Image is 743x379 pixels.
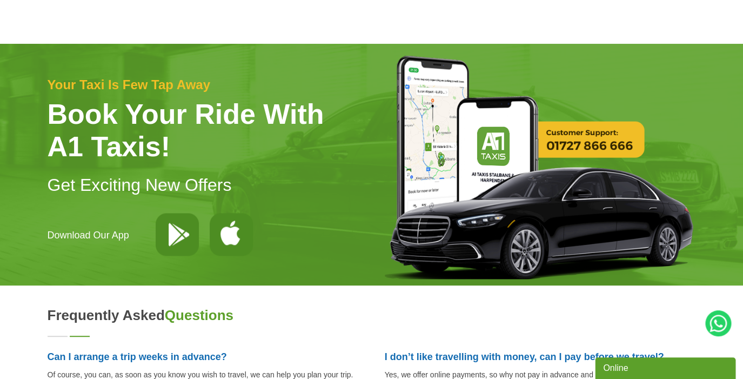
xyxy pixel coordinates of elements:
h4: Download Our App [48,230,129,240]
img: A1 Taxis Mobile App [385,56,696,279]
h3: Can I arrange a trip weeks in advance? [48,350,359,363]
h3: I don’t like travelling with money, can I pay before we travel? [385,350,696,363]
img: App Store [210,212,253,256]
span: Questions [165,307,233,323]
h2: Frequently Asked [48,307,696,324]
h3: Book Your Ride With A1 Taxis! [48,98,359,163]
iframe: chat widget [595,355,738,379]
img: Google Play [156,212,199,256]
h2: Your taxi is few tap away [48,77,359,92]
p: Get Exciting New Offers [48,179,359,191]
